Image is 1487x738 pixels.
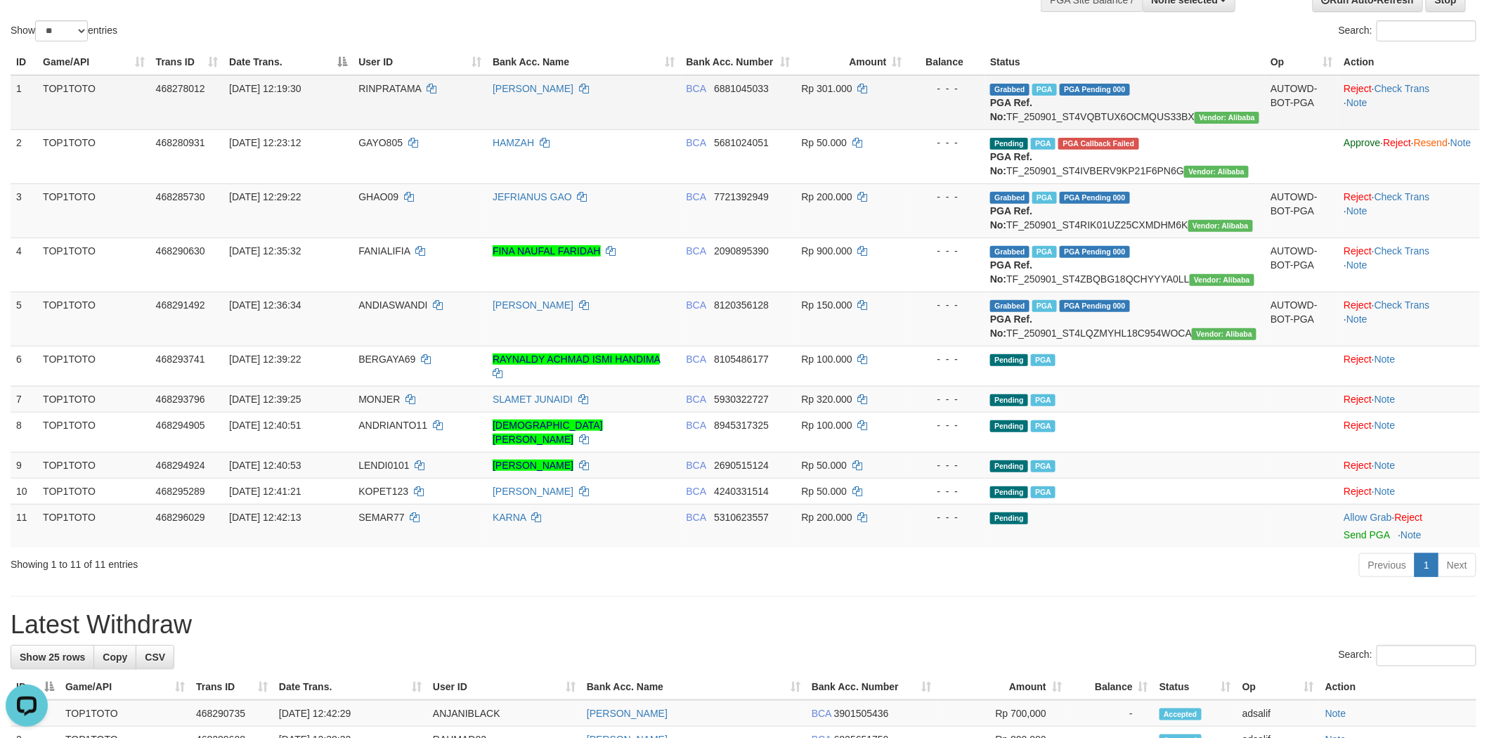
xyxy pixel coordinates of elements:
span: Grabbed [990,192,1030,204]
span: Marked by adsyu [1031,460,1056,472]
label: Show entries [11,20,117,41]
td: · [1338,346,1480,386]
div: - - - [914,458,980,472]
a: FINA NAUFAL FARIDAH [493,245,601,257]
span: Pending [990,460,1028,472]
a: Copy [93,645,136,669]
span: 468285730 [156,191,205,202]
td: AUTOWD-BOT-PGA [1265,238,1338,292]
td: TF_250901_ST4RIK01UZ25CXMDHM6K [985,183,1265,238]
td: 1 [11,75,37,130]
td: 2 [11,129,37,183]
span: 468291492 [156,299,205,311]
td: TOP1TOTO [37,452,150,478]
span: Copy 8105486177 to clipboard [714,354,769,365]
th: ID [11,49,37,75]
a: Note [1375,354,1396,365]
span: GHAO09 [358,191,398,202]
span: BCA [687,299,706,311]
span: Pending [990,420,1028,432]
h1: Latest Withdraw [11,611,1476,639]
td: 4 [11,238,37,292]
span: Copy 4240331514 to clipboard [714,486,769,497]
td: TOP1TOTO [37,183,150,238]
a: [PERSON_NAME] [493,299,573,311]
td: 5 [11,292,37,346]
td: 8 [11,412,37,452]
span: Copy 7721392949 to clipboard [714,191,769,202]
span: Pending [990,394,1028,406]
span: [DATE] 12:39:22 [229,354,301,365]
a: CSV [136,645,174,669]
span: Rp 200.000 [802,191,852,202]
span: Accepted [1160,708,1202,720]
th: Bank Acc. Number: activate to sort column ascending [806,674,937,700]
span: Rp 900.000 [802,245,852,257]
span: BCA [687,354,706,365]
span: BCA [687,420,706,431]
td: adsalif [1237,700,1320,727]
span: BCA [687,512,706,523]
span: Grabbed [990,246,1030,258]
span: Pending [990,512,1028,524]
span: Grabbed [990,300,1030,312]
span: Rp 50.000 [802,137,848,148]
div: Showing 1 to 11 of 11 entries [11,552,609,571]
a: Note [1346,313,1368,325]
td: TOP1TOTO [37,238,150,292]
td: · · [1338,292,1480,346]
span: Rp 50.000 [802,460,848,471]
div: - - - [914,136,980,150]
label: Search: [1339,20,1476,41]
span: RINPRATAMA [358,83,421,94]
td: TOP1TOTO [37,504,150,548]
a: Show 25 rows [11,645,94,669]
a: [PERSON_NAME] [493,460,573,471]
span: Vendor URL: https://settle4.1velocity.biz [1190,274,1254,286]
td: TOP1TOTO [37,75,150,130]
span: BERGAYA69 [358,354,415,365]
a: Note [1346,259,1368,271]
a: Reject [1344,83,1372,94]
div: - - - [914,190,980,204]
span: 468293796 [156,394,205,405]
a: Note [1325,708,1346,719]
th: Game/API: activate to sort column ascending [37,49,150,75]
span: Rp 200.000 [802,512,852,523]
a: Next [1438,553,1476,577]
span: [DATE] 12:35:32 [229,245,301,257]
th: Status: activate to sort column ascending [1154,674,1237,700]
span: 468294905 [156,420,205,431]
span: [DATE] 12:36:34 [229,299,301,311]
a: Reject [1344,299,1372,311]
span: 468295289 [156,486,205,497]
a: Note [1375,460,1396,471]
span: ANDRIANTO11 [358,420,427,431]
th: Date Trans.: activate to sort column descending [223,49,353,75]
span: PGA Pending [1060,84,1130,96]
span: [DATE] 12:39:25 [229,394,301,405]
a: KARNA [493,512,526,523]
th: ID: activate to sort column descending [11,674,60,700]
span: Rp 301.000 [802,83,852,94]
a: [PERSON_NAME] [493,83,573,94]
span: Rp 320.000 [802,394,852,405]
a: Reject [1344,245,1372,257]
td: TOP1TOTO [60,700,190,727]
span: Copy 3901505436 to clipboard [834,708,889,719]
span: Rp 150.000 [802,299,852,311]
a: Check Trans [1375,299,1430,311]
th: User ID: activate to sort column ascending [427,674,581,700]
span: · [1344,512,1394,523]
span: Marked by adsalif [1032,192,1057,204]
span: Marked by adsyu [1031,354,1056,366]
span: FANIALIFIA [358,245,410,257]
td: 7 [11,386,37,412]
a: RAYNALDY ACHMAD ISMI HANDIMA [493,354,660,365]
span: Pending [990,486,1028,498]
span: [DATE] 12:40:51 [229,420,301,431]
b: PGA Ref. No: [990,97,1032,122]
span: [DATE] 12:40:53 [229,460,301,471]
span: 468280931 [156,137,205,148]
th: Bank Acc. Name: activate to sort column ascending [487,49,680,75]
